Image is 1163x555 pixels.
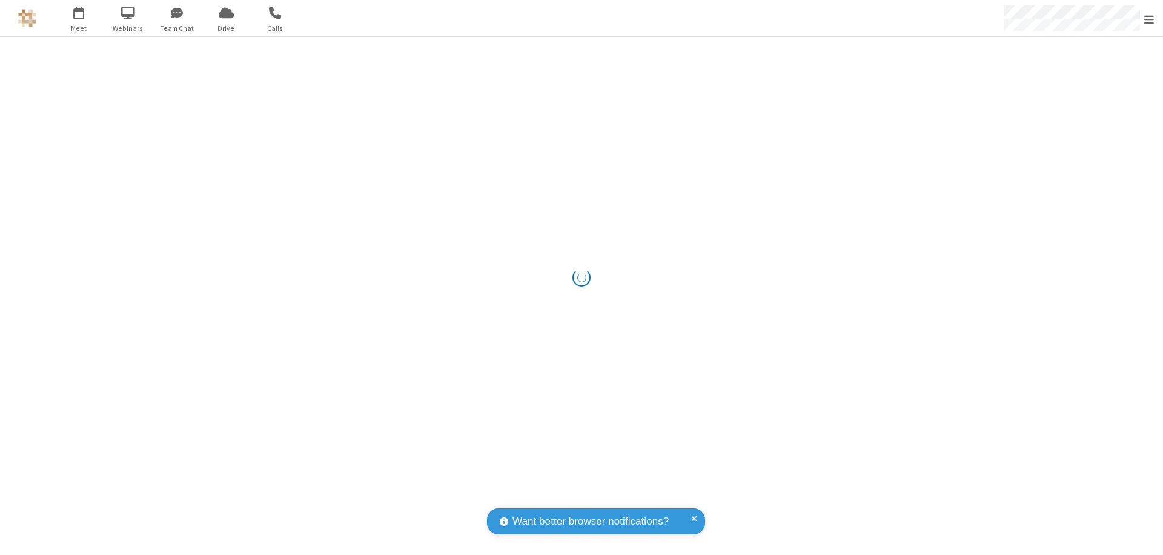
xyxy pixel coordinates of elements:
[18,9,36,27] img: QA Selenium DO NOT DELETE OR CHANGE
[105,23,151,34] span: Webinars
[204,23,249,34] span: Drive
[253,23,298,34] span: Calls
[56,23,102,34] span: Meet
[512,514,669,530] span: Want better browser notifications?
[154,23,200,34] span: Team Chat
